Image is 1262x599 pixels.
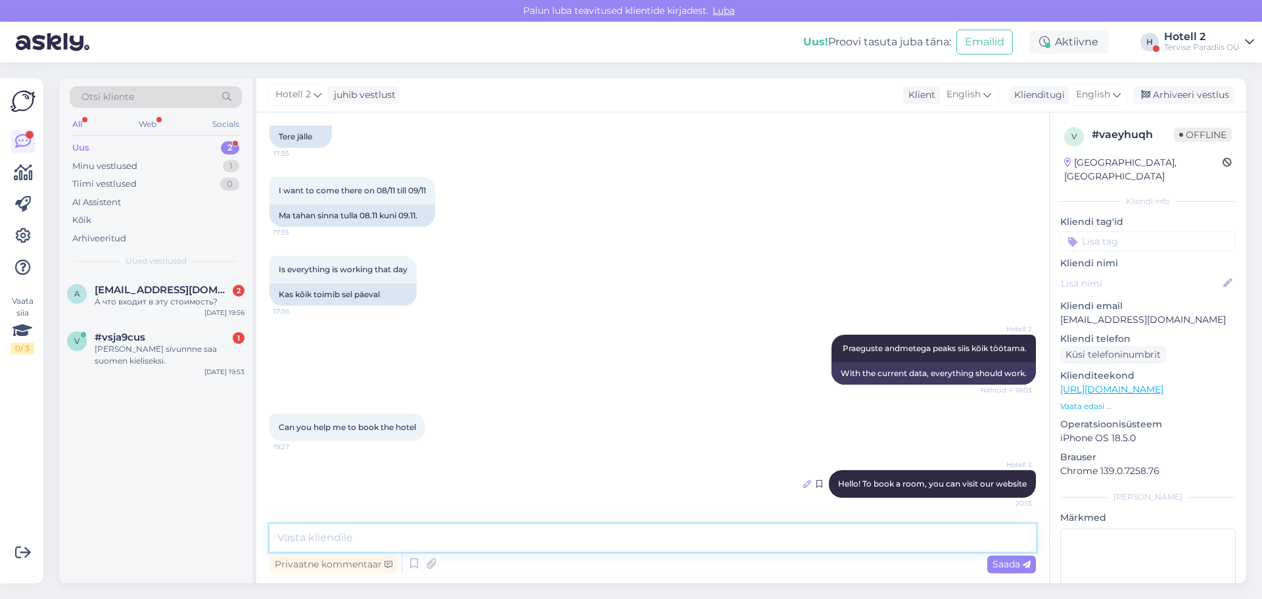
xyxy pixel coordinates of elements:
[1061,276,1221,291] input: Lisa nimi
[1060,299,1236,313] p: Kliendi email
[1060,346,1166,364] div: Küsi telefoninumbrit
[983,498,1032,508] span: 20:13
[273,228,323,237] span: 17:35
[221,141,239,155] div: 2
[279,264,408,274] span: Is everything is working that day
[95,343,245,367] div: [PERSON_NAME] sivunnne saa suomen kieliseksi.
[72,196,121,209] div: AI Assistent
[1092,127,1174,143] div: # vaeyhuqh
[983,324,1032,334] span: Hotell 2
[1060,450,1236,464] p: Brauser
[1060,491,1236,503] div: [PERSON_NAME]
[1009,88,1065,102] div: Klienditugi
[269,204,435,227] div: Ma tahan sinna tulla 08.11 kuni 09.11.
[95,296,245,308] div: А что входит в эту стоимость?
[223,160,239,173] div: 1
[275,87,311,102] span: Hotell 2
[1060,511,1236,525] p: Märkmed
[204,367,245,377] div: [DATE] 19:53
[1060,256,1236,270] p: Kliendi nimi
[903,88,935,102] div: Klient
[1029,30,1109,54] div: Aktiivne
[136,116,159,133] div: Web
[1060,313,1236,327] p: [EMAIL_ADDRESS][DOMAIN_NAME]
[1060,369,1236,383] p: Klienditeekond
[72,141,89,155] div: Uus
[126,255,187,267] span: Uued vestlused
[72,214,91,227] div: Kõik
[803,34,951,50] div: Proovi tasuta juba täna:
[831,362,1036,385] div: With the current data, everything should work.
[1060,383,1163,395] a: [URL][DOMAIN_NAME]
[1060,418,1236,431] p: Operatsioonisüsteem
[1060,332,1236,346] p: Kliendi telefon
[1060,400,1236,412] p: Vaata edasi ...
[95,284,231,296] span: andrejkobilka2@gmail.com
[279,422,416,432] span: Can you help me to book the hotel
[11,343,34,354] div: 0 / 3
[1060,215,1236,229] p: Kliendi tag'id
[1071,132,1077,141] span: v
[1064,156,1223,183] div: [GEOGRAPHIC_DATA], [GEOGRAPHIC_DATA]
[983,460,1032,469] span: Hotell 2
[329,88,396,102] div: juhib vestlust
[204,308,245,318] div: [DATE] 19:56
[1076,87,1110,102] span: English
[1174,128,1232,142] span: Offline
[956,30,1013,55] button: Emailid
[981,385,1032,395] span: Nähtud ✓ 18:03
[11,89,35,114] img: Askly Logo
[273,149,323,158] span: 17:35
[269,283,417,306] div: Kas kõik toimib sel päeval
[947,87,981,102] span: English
[72,160,137,173] div: Minu vestlused
[803,36,828,48] b: Uus!
[70,116,85,133] div: All
[233,285,245,297] div: 2
[993,558,1031,570] span: Saada
[72,178,137,191] div: Tiimi vestlused
[74,289,80,299] span: a
[273,442,323,452] span: 19:27
[1140,33,1159,51] div: H
[1060,464,1236,478] p: Chrome 139.0.7258.76
[838,479,1027,489] span: Hello! To book a room, you can visit our website
[273,306,323,316] span: 17:36
[1060,231,1236,251] input: Lisa tag
[709,5,739,16] span: Luba
[279,185,426,195] span: I want to come there on 08/11 till 09/11
[72,232,126,245] div: Arhiveeritud
[843,343,1027,353] span: Praeguste andmetega peaks siis kõik töötama.
[1164,32,1254,53] a: Hotell 2Tervise Paradiis OÜ
[269,556,398,573] div: Privaatne kommentaar
[210,116,242,133] div: Socials
[269,126,332,148] div: Tere jälle
[1164,42,1240,53] div: Tervise Paradiis OÜ
[95,331,145,343] span: #vsja9cus
[233,332,245,344] div: 1
[11,295,34,354] div: Vaata siia
[220,178,239,191] div: 0
[82,90,134,104] span: Otsi kliente
[1060,431,1236,445] p: iPhone OS 18.5.0
[1164,32,1240,42] div: Hotell 2
[1133,86,1234,104] div: Arhiveeri vestlus
[1060,195,1236,207] div: Kliendi info
[74,336,80,346] span: v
